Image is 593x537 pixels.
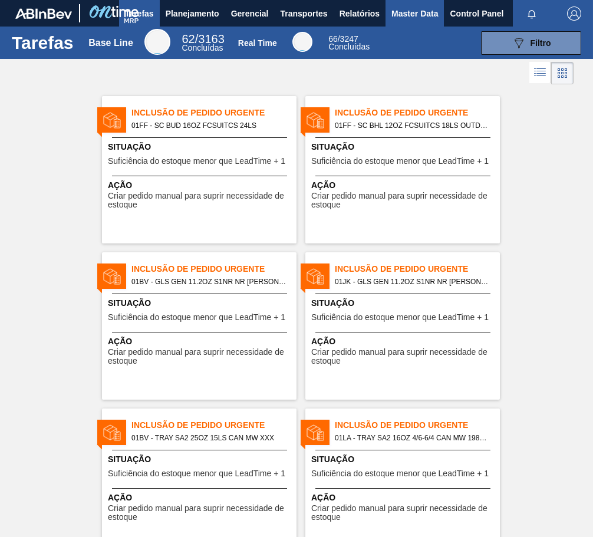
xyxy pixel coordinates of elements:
[335,107,500,119] span: Inclusão de Pedido Urgente
[481,31,581,55] button: Filtro
[108,492,294,504] span: Ação
[391,6,438,21] span: Master Data
[551,62,574,84] div: Visão em Cards
[311,335,497,348] span: Ação
[182,43,223,52] span: Concluídas
[131,107,296,119] span: Inclusão de Pedido Urgente
[513,5,551,22] button: Notificações
[15,8,72,19] img: TNhmsLtSVTkK8tSr43FrP2fwEKptu5GPRR3wAAAABJRU5ErkJggg==
[311,504,497,522] span: Criar pedido manual para suprir necessidade de estoque
[567,6,581,21] img: Logout
[108,453,294,466] span: Situação
[131,275,287,288] span: 01BV - GLS GEN 11.2OZ S1NR NR LS BARE BULK GREEN 11.2 OZ NR BOTTLES
[108,192,294,210] span: Criar pedido manual para suprir necessidade de estoque
[108,469,285,478] span: Suficiência do estoque menor que LeadTime + 1
[311,141,497,153] span: Situação
[335,419,500,431] span: Inclusão de Pedido Urgente
[108,348,294,366] span: Criar pedido manual para suprir necessidade de estoque
[307,111,324,129] img: status
[311,179,497,192] span: Ação
[108,504,294,522] span: Criar pedido manual para suprir necessidade de estoque
[328,42,370,51] span: Concluídas
[166,6,219,21] span: Planejamento
[108,313,285,322] span: Suficiência do estoque menor que LeadTime + 1
[311,469,489,478] span: Suficiência do estoque menor que LeadTime + 1
[335,119,490,132] span: 01FF - SC BHL 12OZ FCSUITCS 18LS OUTDOOR
[311,492,497,504] span: Ação
[131,263,296,275] span: Inclusão de Pedido Urgente
[88,38,133,48] div: Base Line
[131,431,287,444] span: 01BV - TRAY SA2 25OZ 15LS CAN MW XXX
[328,34,338,44] span: 66
[335,431,490,444] span: 01LA - TRAY SA2 16OZ 4/6-6/4 CAN MW 1986-D
[108,297,294,309] span: Situação
[292,32,312,52] div: Real Time
[144,29,170,55] div: Base Line
[131,419,296,431] span: Inclusão de Pedido Urgente
[12,36,74,50] h1: Tarefas
[108,157,285,166] span: Suficiência do estoque menor que LeadTime + 1
[311,348,497,366] span: Criar pedido manual para suprir necessidade de estoque
[335,263,500,275] span: Inclusão de Pedido Urgente
[311,313,489,322] span: Suficiência do estoque menor que LeadTime + 1
[531,38,551,48] span: Filtro
[103,424,121,442] img: status
[131,119,287,132] span: 01FF - SC BUD 16OZ FCSUITCS 24LS
[311,453,497,466] span: Situação
[340,6,380,21] span: Relatórios
[311,157,489,166] span: Suficiência do estoque menor que LeadTime + 1
[182,32,225,45] span: / 3163
[103,111,121,129] img: status
[529,62,551,84] div: Visão em Lista
[108,335,294,348] span: Ação
[238,38,277,48] div: Real Time
[108,141,294,153] span: Situação
[103,268,121,285] img: status
[335,275,490,288] span: 01JK - GLS GEN 11.2OZ S1NR NR LS BARE BULK GREEN 11.2 OZ NR BOTTLES
[328,34,358,44] span: / 3247
[311,192,497,210] span: Criar pedido manual para suprir necessidade de estoque
[125,6,154,21] span: Tarefas
[307,268,324,285] img: status
[231,6,269,21] span: Gerencial
[108,179,294,192] span: Ação
[450,6,503,21] span: Control Panel
[281,6,328,21] span: Transportes
[182,32,195,45] span: 62
[182,34,225,52] div: Base Line
[307,424,324,442] img: status
[311,297,497,309] span: Situação
[328,35,370,51] div: Real Time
